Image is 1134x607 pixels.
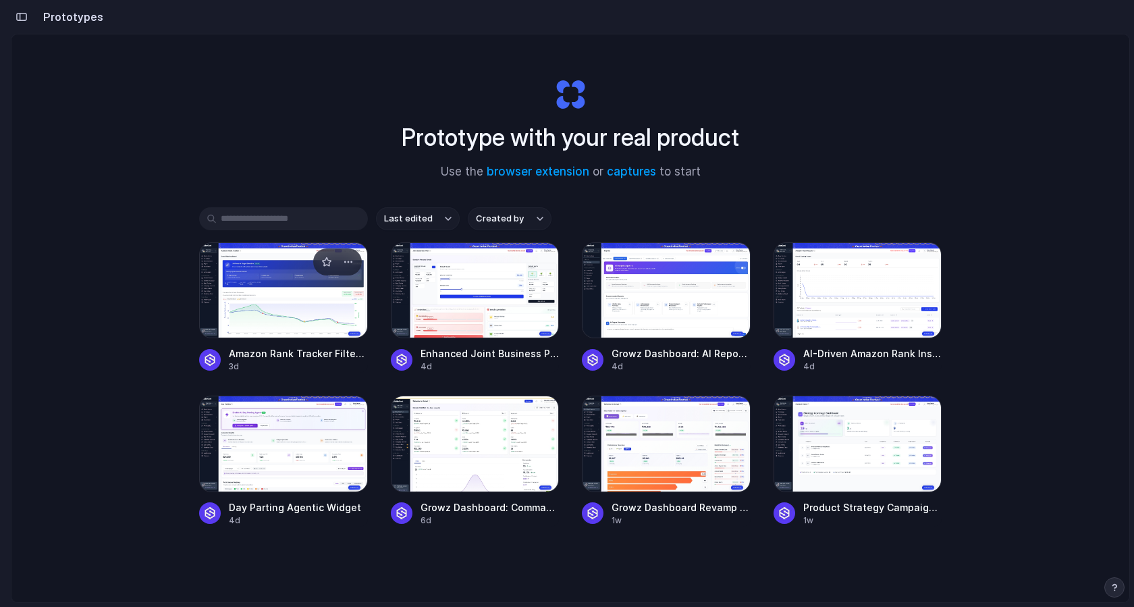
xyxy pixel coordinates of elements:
[402,120,739,155] h1: Prototype with your real product
[384,212,433,226] span: Last edited
[199,396,368,526] a: Day Parting Agentic WidgetDay Parting Agentic Widget4d
[421,346,560,361] span: Enhanced Joint Business Plan UI
[612,514,751,527] div: 1w
[38,9,103,25] h2: Prototypes
[612,346,751,361] span: Growz Dashboard: AI Report & Alerts Section
[421,361,560,373] div: 4d
[421,500,560,514] span: Growz Dashboard: Command Bar Feature
[612,361,751,373] div: 4d
[803,361,942,373] div: 4d
[421,514,560,527] div: 6d
[774,396,942,526] a: Product Strategy Campaign OverviewProduct Strategy Campaign Overview1w
[391,396,560,526] a: Growz Dashboard: Command Bar FeatureGrowz Dashboard: Command Bar Feature6d
[229,500,368,514] span: Day Parting Agentic Widget
[229,514,368,527] div: 4d
[441,163,701,181] span: Use the or to start
[487,165,589,178] a: browser extension
[582,396,751,526] a: Growz Dashboard Revamp with shadcn-uiGrowz Dashboard Revamp with shadcn-ui1w
[803,346,942,361] span: AI-Driven Amazon Rank Insights
[229,346,368,361] span: Amazon Rank Tracker Filters & Layout Optimization
[476,212,524,226] span: Created by
[582,242,751,373] a: Growz Dashboard: AI Report & Alerts SectionGrowz Dashboard: AI Report & Alerts Section4d
[391,242,560,373] a: Enhanced Joint Business Plan UIEnhanced Joint Business Plan UI4d
[607,165,656,178] a: captures
[229,361,368,373] div: 3d
[774,242,942,373] a: AI-Driven Amazon Rank InsightsAI-Driven Amazon Rank Insights4d
[612,500,751,514] span: Growz Dashboard Revamp with shadcn-ui
[468,207,551,230] button: Created by
[803,500,942,514] span: Product Strategy Campaign Overview
[803,514,942,527] div: 1w
[199,242,368,373] a: Amazon Rank Tracker Filters & Layout OptimizationAmazon Rank Tracker Filters & Layout Optimization3d
[376,207,460,230] button: Last edited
